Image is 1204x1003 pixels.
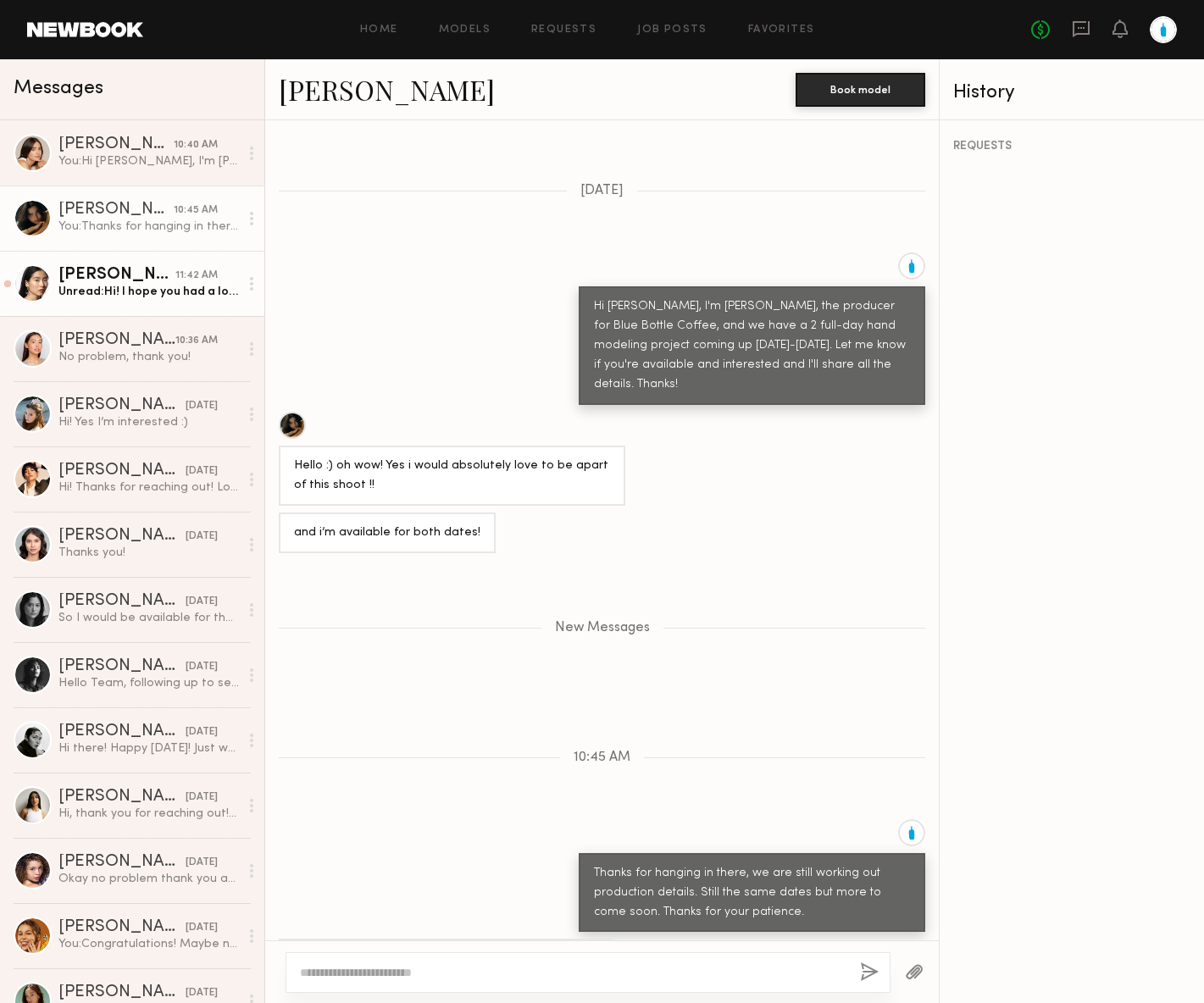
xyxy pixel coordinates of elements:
[555,621,650,635] span: New Messages
[58,349,239,365] div: No problem, thank you!
[58,136,174,153] div: [PERSON_NAME]
[186,463,218,479] div: [DATE]
[175,333,218,349] div: 10:36 AM
[58,545,239,561] div: Thanks you!
[186,855,218,871] div: [DATE]
[439,25,491,36] a: Models
[58,267,175,284] div: [PERSON_NAME]
[58,219,239,235] div: You: Thanks for hanging in there, we are still working out production details. Still the same dat...
[174,137,218,153] div: 10:40 AM
[186,790,218,806] div: [DATE]
[58,284,239,300] div: Unread: Hi! I hope you had a lovely holiday weekend. Thank you for letting me know there will be ...
[175,268,218,284] div: 11:42 AM
[574,751,630,765] span: 10:45 AM
[953,141,1190,152] div: REQUESTS
[58,919,186,936] div: [PERSON_NAME]
[58,984,186,1001] div: [PERSON_NAME]
[186,594,218,610] div: [DATE]
[796,73,925,107] button: Book model
[186,920,218,936] div: [DATE]
[58,153,239,169] div: You: Hi [PERSON_NAME], I'm [PERSON_NAME], the producer for Blue Bottle Coffee, and we have a 2 fu...
[174,202,218,219] div: 10:45 AM
[637,25,707,36] a: Job Posts
[186,724,218,740] div: [DATE]
[580,184,624,198] span: [DATE]
[360,25,398,36] a: Home
[58,723,186,740] div: [PERSON_NAME]
[58,463,186,479] div: [PERSON_NAME]
[58,675,239,691] div: Hello Team, following up to see if you still needed me to hold the date.
[58,610,239,626] div: So I would be available for the 21st!
[58,397,186,414] div: [PERSON_NAME]
[58,854,186,871] div: [PERSON_NAME]
[58,740,239,756] div: Hi there! Happy [DATE]! Just wanted to follow up on this and see if there’s was any moment. More ...
[58,936,239,952] div: You: Congratulations! Maybe next time, have fun
[186,529,218,545] div: [DATE]
[748,25,815,36] a: Favorites
[58,479,239,496] div: Hi! Thanks for reaching out! Love Blue Bottle! I’m available those days, please send over details...
[14,79,103,98] span: Messages
[186,398,218,414] div: [DATE]
[58,593,186,610] div: [PERSON_NAME]
[58,789,186,806] div: [PERSON_NAME]
[186,659,218,675] div: [DATE]
[58,806,239,822] div: Hi, thank you for reaching out! I love blue bottle. I am available to model for those days. My ha...
[294,524,480,543] div: and i’m available for both dates!
[294,457,610,496] div: Hello :) oh wow! Yes i would absolutely love to be apart of this shoot !!
[58,871,239,887] div: Okay no problem thank you and yes next time!
[796,81,925,96] a: Book model
[58,528,186,545] div: [PERSON_NAME]
[279,71,495,108] a: [PERSON_NAME]
[594,864,910,923] div: Thanks for hanging in there, we are still working out production details. Still the same dates bu...
[58,332,175,349] div: [PERSON_NAME]
[58,414,239,430] div: Hi! Yes I’m interested :)
[531,25,596,36] a: Requests
[58,658,186,675] div: [PERSON_NAME]
[953,83,1190,103] div: History
[186,985,218,1001] div: [DATE]
[58,202,174,219] div: [PERSON_NAME]
[594,297,910,395] div: Hi [PERSON_NAME], I'm [PERSON_NAME], the producer for Blue Bottle Coffee, and we have a 2 full-da...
